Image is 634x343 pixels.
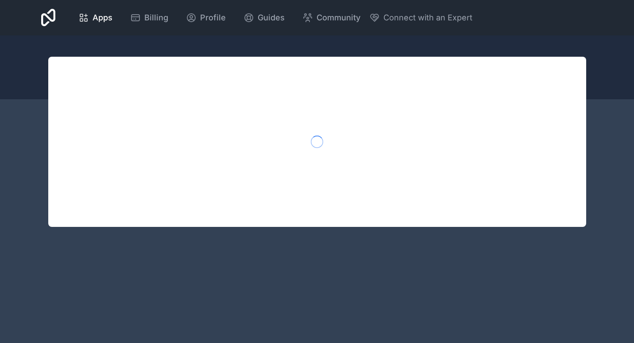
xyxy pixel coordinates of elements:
button: Connect with an Expert [369,12,472,24]
span: Apps [93,12,112,24]
a: Apps [71,8,120,27]
a: Guides [236,8,292,27]
span: Profile [200,12,226,24]
a: Profile [179,8,233,27]
a: Billing [123,8,175,27]
span: Billing [144,12,168,24]
span: Community [317,12,360,24]
span: Connect with an Expert [383,12,472,24]
span: Guides [258,12,285,24]
a: Community [295,8,367,27]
